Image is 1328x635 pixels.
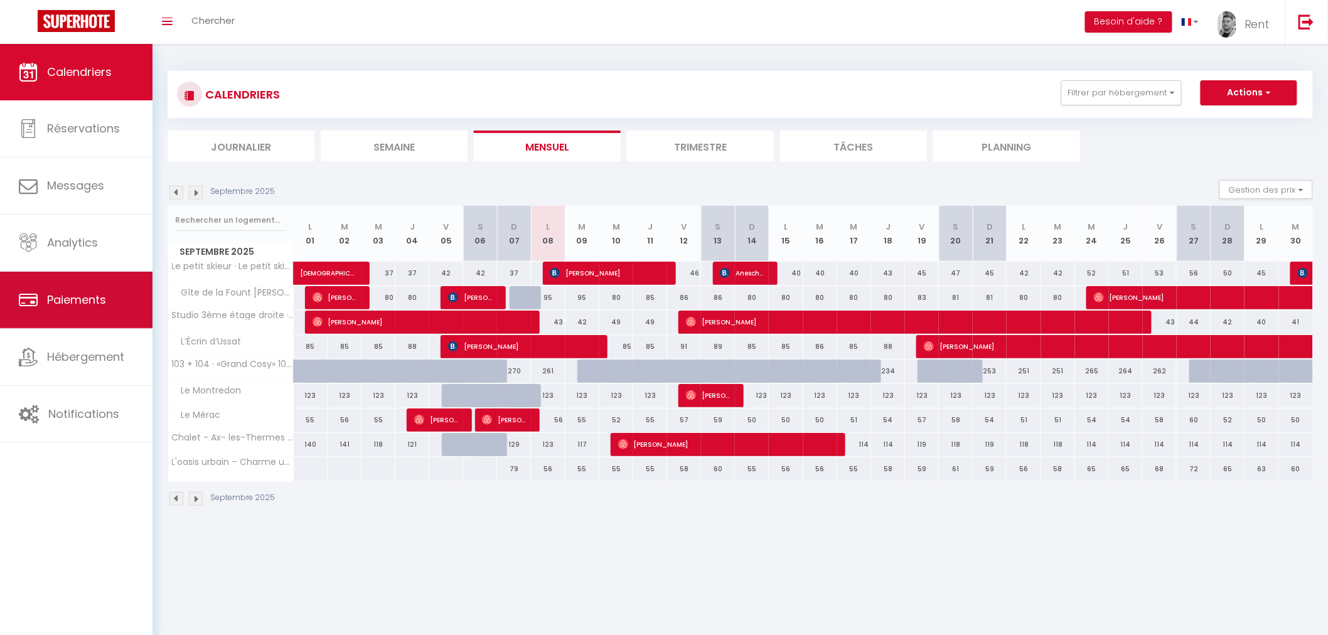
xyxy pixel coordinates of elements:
div: 51 [1109,262,1143,285]
button: Actions [1201,80,1297,105]
div: 58 [1143,408,1177,432]
div: 50 [769,408,803,432]
span: L'oasis urbain – Charme unique & piscine [170,457,296,467]
span: [PERSON_NAME] [618,432,833,456]
div: 43 [1143,311,1177,334]
div: 53 [1143,262,1177,285]
div: 60 [1279,457,1313,481]
div: 42 [1211,311,1245,334]
div: 45 [973,262,1007,285]
div: 55 [565,457,599,481]
span: Rent [1245,16,1270,32]
div: 123 [905,384,939,407]
abbr: M [817,221,824,233]
th: 07 [497,206,531,262]
th: 01 [294,206,328,262]
div: 45 [1245,262,1278,285]
span: Septembre 2025 [168,243,293,261]
abbr: V [1157,221,1163,233]
div: 55 [599,457,633,481]
div: 89 [701,335,735,358]
div: 56 [531,408,565,432]
div: 51 [1041,408,1075,432]
th: 20 [939,206,973,262]
div: 51 [1007,408,1041,432]
div: 37 [497,262,531,285]
li: Tâches [780,131,927,161]
abbr: L [309,221,313,233]
h3: CALENDRIERS [202,80,280,109]
div: 56 [531,457,565,481]
div: 72 [1177,457,1211,481]
li: Mensuel [474,131,621,161]
abbr: V [444,221,449,233]
th: 17 [837,206,871,262]
abbr: S [1191,221,1197,233]
div: 85 [735,335,769,358]
div: 59 [905,457,939,481]
div: 40 [837,262,871,285]
th: 13 [701,206,735,262]
span: Notifications [48,406,119,422]
div: 80 [803,286,837,309]
abbr: M [341,221,348,233]
div: 37 [361,262,395,285]
div: 123 [1279,384,1313,407]
abbr: L [1260,221,1264,233]
th: 12 [667,206,701,262]
div: 118 [939,433,973,456]
div: 123 [871,384,905,407]
div: 91 [667,335,701,358]
div: 56 [803,457,837,481]
th: 18 [871,206,905,262]
div: 85 [599,335,633,358]
div: 85 [837,335,871,358]
div: 140 [294,433,328,456]
span: [PERSON_NAME] [414,408,459,432]
div: 50 [1245,408,1278,432]
abbr: M [375,221,382,233]
div: 55 [633,457,667,481]
span: 103 + 104 · «Grand Cosy» 10/12 pers Ax [GEOGRAPHIC_DATA] [170,360,296,369]
div: 86 [701,286,735,309]
th: 22 [1007,206,1041,262]
span: Réservations [47,120,120,136]
div: 57 [667,408,701,432]
span: [PERSON_NAME] [448,285,493,309]
div: 79 [497,457,531,481]
abbr: M [1292,221,1300,233]
div: 114 [1177,433,1211,456]
div: 121 [395,433,429,456]
div: 65 [1075,457,1109,481]
div: 80 [1041,286,1075,309]
div: 129 [497,433,531,456]
abbr: D [511,221,517,233]
div: 65 [1211,457,1245,481]
div: 123 [735,384,769,407]
button: Filtrer par hébergement [1061,80,1182,105]
div: 56 [1177,262,1211,285]
p: Septembre 2025 [210,186,275,198]
div: 123 [837,384,871,407]
div: 119 [905,433,939,456]
img: logout [1299,14,1314,29]
li: Journalier [168,131,314,161]
div: 81 [939,286,973,309]
button: Besoin d'aide ? [1085,11,1172,33]
div: 123 [633,384,667,407]
div: 65 [1109,457,1143,481]
div: 58 [939,408,973,432]
span: Le petit skieur · Le petit skieur [170,262,296,271]
abbr: M [1088,221,1096,233]
th: 16 [803,206,837,262]
th: 10 [599,206,633,262]
th: 09 [565,206,599,262]
div: 253 [973,360,1007,383]
div: 114 [1075,433,1109,456]
div: 40 [803,262,837,285]
span: [PERSON_NAME] [1094,285,1296,309]
div: 123 [1177,384,1211,407]
div: 123 [1143,384,1177,407]
div: 54 [973,408,1007,432]
div: 123 [531,384,565,407]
